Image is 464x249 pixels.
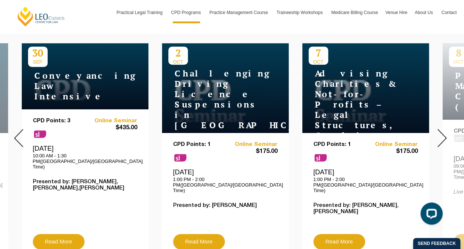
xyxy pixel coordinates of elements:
[28,47,48,59] p: 30
[168,47,188,59] p: 2
[173,141,226,148] p: CPD Points: 1
[33,153,137,170] p: 10:00 AM - 1:30 PM([GEOGRAPHIC_DATA]/[GEOGRAPHIC_DATA] Time)
[225,148,278,156] span: $175.00
[14,129,23,147] img: Prev
[315,154,327,161] span: sl
[365,148,418,156] span: $175.00
[313,141,366,148] p: CPD Points: 1
[17,6,66,27] a: [PERSON_NAME] Centre for Law
[313,177,418,193] p: 1:00 PM - 2:00 PM([GEOGRAPHIC_DATA]/[GEOGRAPHIC_DATA] Time)
[173,202,278,209] p: Presented by: [PERSON_NAME]
[225,141,278,148] a: Online Seminar
[85,124,137,132] span: $435.00
[174,154,186,161] span: sl
[113,2,168,23] a: Practical Legal Training
[28,59,48,65] span: SEP
[173,177,278,193] p: 1:00 PM - 2:00 PM([GEOGRAPHIC_DATA]/[GEOGRAPHIC_DATA] Time)
[327,2,382,23] a: Medicare Billing Course
[85,118,137,124] a: Online Seminar
[173,168,278,193] div: [DATE]
[382,2,411,23] a: Venue Hire
[437,129,447,147] img: Next
[167,2,206,23] a: CPD Programs
[309,68,401,161] h4: Advising Charities & Not-for-Profits – Legal Structures, Compliance & Risk Management
[206,2,273,23] a: Practice Management Course
[309,59,328,65] span: OCT
[168,59,188,65] span: OCT
[438,2,460,23] a: Contact
[273,2,327,23] a: Traineeship Workshops
[313,202,418,215] p: Presented by: [PERSON_NAME],[PERSON_NAME]
[33,144,137,170] div: [DATE]
[415,199,446,231] iframe: LiveChat chat widget
[28,71,120,102] h4: Conveyancing Law Intensive
[411,2,437,23] a: About Us
[33,118,85,124] p: CPD Points: 3
[313,168,418,193] div: [DATE]
[33,179,137,191] p: Presented by: [PERSON_NAME],[PERSON_NAME],[PERSON_NAME]
[309,47,328,59] p: 7
[34,130,46,138] span: sl
[168,68,261,130] h4: Challenging Driving Licence Suspensions in [GEOGRAPHIC_DATA]
[365,141,418,148] a: Online Seminar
